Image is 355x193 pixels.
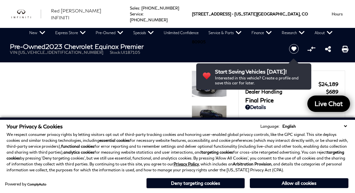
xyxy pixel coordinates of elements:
[24,28,338,38] nav: Main Navigation
[61,144,94,149] strong: functional cookies
[146,178,245,188] button: Deny targeting cookies
[63,150,94,155] strong: analytics cookies
[51,7,120,21] a: Red [PERSON_NAME] INFINITI
[141,6,179,11] a: [PHONE_NUMBER]
[325,45,331,53] a: Share this Pre-Owned 2023 Chevrolet Equinox Premier
[287,44,301,54] button: Save vehicle
[192,71,227,97] img: Used 2023 Blue Glow Metallic Chevrolet Premier image 1
[99,138,130,143] strong: essential cookies
[12,10,41,18] a: infiniti
[281,123,348,129] select: Language Select
[319,81,338,87] span: $24,189
[245,89,326,95] span: Dealer Handling
[91,28,128,38] a: Pre-Owned
[326,89,338,95] span: $689
[277,28,310,38] a: Research
[10,43,279,50] h1: 2023 Chevrolet Equinox Premier
[245,96,312,104] span: Final Price
[18,50,103,55] span: [US_VEHICLE_IDENTIFICATION_NUMBER]
[245,81,319,87] span: Red [PERSON_NAME]
[250,178,348,188] button: Allow all cookies
[201,150,233,155] strong: targeting cookies
[27,182,46,186] a: ComplyAuto
[342,45,348,53] a: Print this Pre-Owned 2023 Chevrolet Equinox Premier
[130,17,168,22] a: [PHONE_NUMBER]
[192,105,227,125] img: Used 2023 Blue Glow Metallic Chevrolet Premier image 2
[7,132,348,173] p: We respect consumer privacy rights by letting visitors opt out of third-party tracking cookies an...
[192,11,308,44] a: [STREET_ADDRESS] • [US_STATE][GEOGRAPHIC_DATA], CO 80905
[233,161,272,166] strong: Arbitration Provision
[12,10,41,18] img: INFINITI
[50,28,91,38] a: Express Store
[311,99,346,108] span: Live Chat
[245,81,338,87] a: Red [PERSON_NAME] $24,189
[245,89,338,95] a: Dealer Handling $689
[306,44,316,54] button: Compare Vehicle
[51,8,101,20] span: Red [PERSON_NAME] INFINITI
[307,96,350,112] a: Live Chat
[245,96,338,104] a: Final Price $24,878
[130,11,143,16] span: Service
[5,182,46,186] div: Powered by
[7,123,63,129] span: Your Privacy & Cookies
[174,161,199,166] a: Privacy Policy
[203,28,247,38] a: Service & Parts
[130,6,139,11] span: Sales
[121,50,140,55] span: UI187105
[10,50,18,55] span: VIN:
[260,124,279,128] div: Language:
[110,50,121,55] span: Stock:
[10,42,45,50] strong: Pre-Owned
[192,28,205,56] span: 80905
[310,28,338,38] a: About
[24,28,50,38] a: New
[247,28,277,38] a: Finance
[245,104,338,110] a: Details
[139,6,140,11] span: :
[159,28,203,38] a: Unlimited Confidence
[128,28,159,38] a: Specials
